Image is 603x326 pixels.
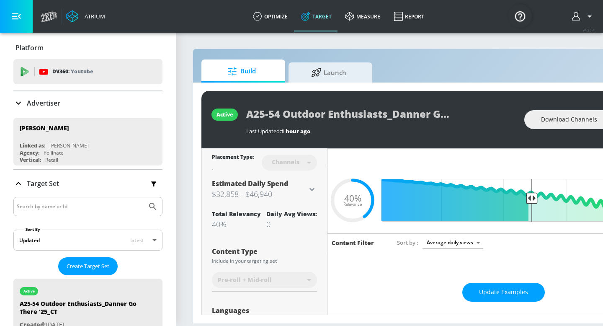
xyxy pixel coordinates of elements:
p: Target Set [27,179,59,188]
button: Open Resource Center [508,4,532,28]
div: Agency: [20,149,39,156]
div: A25-54 Outdoor Enthusiasts_Danner Go There '25_CT [20,300,137,320]
div: Languages [212,307,317,314]
span: Update Examples [479,287,528,298]
input: Search by name or Id [17,201,144,212]
div: Vertical: [20,156,41,163]
div: [PERSON_NAME] [49,142,89,149]
span: latest [130,237,144,244]
div: Last Updated: [246,127,516,135]
div: Pollinate [44,149,64,156]
div: active [23,289,35,293]
div: [PERSON_NAME]Linked as:[PERSON_NAME]Agency:PollinateVertical:Retail [13,118,162,166]
h3: $32,858 - $46,940 [212,188,307,200]
div: [PERSON_NAME] [20,124,69,132]
div: Daily Avg Views: [266,210,317,218]
p: Platform [15,43,44,52]
div: Updated [19,237,40,244]
button: Create Target Set [58,257,118,275]
p: DV360: [52,67,93,76]
div: active [216,111,233,118]
a: Target [294,1,338,31]
div: Placement Type: [212,153,254,162]
div: Content Type [212,248,317,255]
div: Total Relevancy [212,210,261,218]
span: Relevance [343,202,362,207]
label: Sort By [24,227,42,232]
a: Atrium [66,10,105,23]
div: Estimated Daily Spend$32,858 - $46,940 [212,179,317,200]
div: 0 [266,219,317,229]
span: Launch [297,62,361,83]
span: Sort by [397,239,418,246]
button: Update Examples [462,283,545,302]
div: Average daily views [423,237,483,248]
div: Atrium [81,13,105,20]
span: Build [210,61,273,81]
p: Youtube [71,67,93,76]
div: Include in your targeting set [212,259,317,264]
span: v 4.25.4 [583,28,595,32]
p: Advertiser [27,98,60,108]
span: 1 hour ago [281,127,310,135]
div: Advertiser [13,91,162,115]
a: Report [387,1,431,31]
div: Platform [13,36,162,60]
a: optimize [246,1,294,31]
a: measure [338,1,387,31]
div: Retail [45,156,58,163]
div: DV360: Youtube [13,59,162,84]
div: 40% [212,219,261,229]
span: Estimated Daily Spend [212,179,288,188]
div: Linked as: [20,142,45,149]
h6: Content Filter [332,239,374,247]
div: Target Set [13,170,162,197]
span: Download Channels [541,114,597,125]
span: 40% [344,194,361,202]
span: Pre-roll + Mid-roll [218,276,272,284]
span: Create Target Set [67,261,109,271]
div: Channels [268,158,304,166]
